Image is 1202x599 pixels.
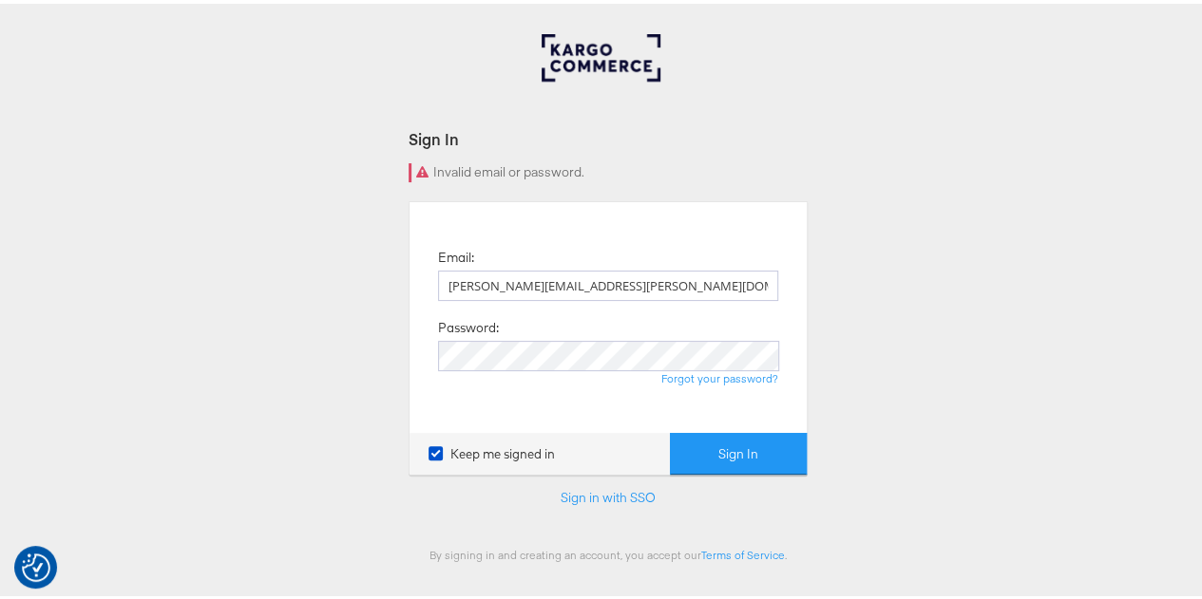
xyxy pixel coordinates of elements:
input: Email [438,267,778,297]
div: Invalid email or password. [409,159,808,178]
div: By signing in and creating an account, you accept our . [409,544,808,558]
div: Sign In [409,124,808,146]
a: Sign in with SSO [561,485,656,502]
a: Forgot your password? [661,367,778,382]
button: Consent Preferences [22,550,50,578]
label: Keep me signed in [429,441,555,459]
label: Password: [438,315,499,333]
label: Email: [438,245,474,263]
a: Terms of Service [701,544,785,558]
img: Revisit consent button [22,550,50,578]
button: Sign In [670,429,807,472]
